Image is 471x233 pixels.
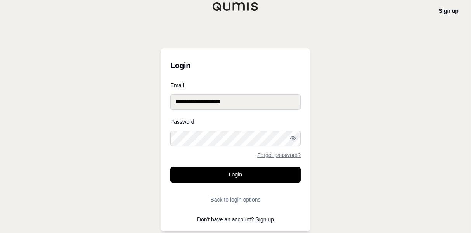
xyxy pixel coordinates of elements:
h3: Login [170,58,301,73]
button: Login [170,167,301,183]
label: Password [170,119,301,124]
a: Sign up [256,216,274,223]
button: Back to login options [170,192,301,207]
a: Sign up [439,8,459,14]
a: Forgot password? [257,152,301,158]
img: Qumis [212,2,259,11]
p: Don't have an account? [170,217,301,222]
label: Email [170,83,301,88]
